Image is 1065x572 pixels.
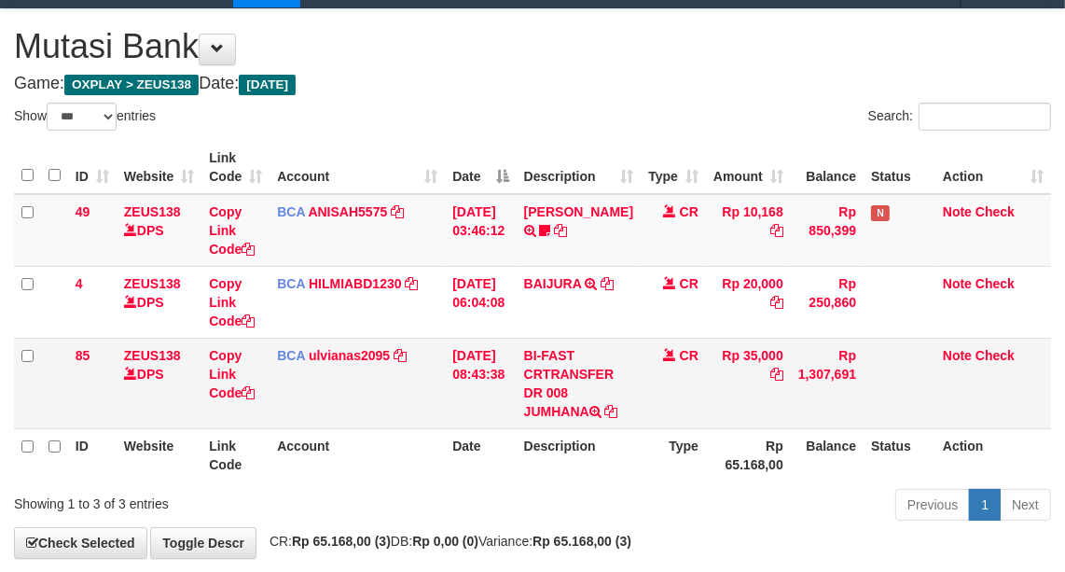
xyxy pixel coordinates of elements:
[47,103,117,131] select: Showentries
[308,204,387,219] a: ANISAH5575
[943,348,972,363] a: Note
[975,348,1015,363] a: Check
[445,428,516,481] th: Date
[680,276,698,291] span: CR
[524,276,582,291] a: BAIJURA
[124,348,181,363] a: ZEUS138
[791,428,864,481] th: Balance
[445,338,516,428] td: [DATE] 08:43:38
[517,141,641,194] th: Description: activate to sort column ascending
[68,141,117,194] th: ID: activate to sort column ascending
[791,194,864,267] td: Rp 850,399
[706,194,791,267] td: Rp 10,168
[935,428,1051,481] th: Action
[309,348,390,363] a: ulvianas2095
[680,348,698,363] span: CR
[270,141,445,194] th: Account: activate to sort column ascending
[770,367,783,382] a: Copy Rp 35,000 to clipboard
[124,204,181,219] a: ZEUS138
[1000,489,1051,521] a: Next
[14,75,1051,93] h4: Game: Date:
[706,338,791,428] td: Rp 35,000
[309,276,402,291] a: HILMIABD1230
[706,141,791,194] th: Amount: activate to sort column ascending
[117,428,201,481] th: Website
[201,141,270,194] th: Link Code: activate to sort column ascending
[641,141,706,194] th: Type: activate to sort column ascending
[770,295,783,310] a: Copy Rp 20,000 to clipboard
[64,75,199,95] span: OXPLAY > ZEUS138
[277,348,305,363] span: BCA
[864,141,935,194] th: Status
[150,527,256,559] a: Toggle Descr
[868,103,1051,131] label: Search:
[270,428,445,481] th: Account
[14,487,430,513] div: Showing 1 to 3 of 3 entries
[445,266,516,338] td: [DATE] 06:04:08
[394,348,407,363] a: Copy ulvianas2095 to clipboard
[864,428,935,481] th: Status
[117,266,201,338] td: DPS
[209,348,255,400] a: Copy Link Code
[975,276,1015,291] a: Check
[791,141,864,194] th: Balance
[680,204,698,219] span: CR
[76,204,90,219] span: 49
[601,276,614,291] a: Copy BAIJURA to clipboard
[391,204,404,219] a: Copy ANISAH5575 to clipboard
[706,266,791,338] td: Rp 20,000
[532,534,631,549] strong: Rp 65.168,00 (3)
[209,276,255,328] a: Copy Link Code
[871,205,890,221] span: Has Note
[770,223,783,238] a: Copy Rp 10,168 to clipboard
[445,141,516,194] th: Date: activate to sort column descending
[895,489,970,521] a: Previous
[919,103,1051,131] input: Search:
[943,276,972,291] a: Note
[641,428,706,481] th: Type
[445,194,516,267] td: [DATE] 03:46:12
[260,534,631,549] span: CR: DB: Variance:
[124,276,181,291] a: ZEUS138
[935,141,1051,194] th: Action: activate to sort column ascending
[239,75,296,95] span: [DATE]
[555,223,568,238] a: Copy INA PAUJANAH to clipboard
[117,338,201,428] td: DPS
[201,428,270,481] th: Link Code
[76,276,83,291] span: 4
[277,276,305,291] span: BCA
[524,204,633,219] a: [PERSON_NAME]
[209,204,255,257] a: Copy Link Code
[76,348,90,363] span: 85
[14,527,147,559] a: Check Selected
[117,141,201,194] th: Website: activate to sort column ascending
[117,194,201,267] td: DPS
[14,103,156,131] label: Show entries
[14,28,1051,65] h1: Mutasi Bank
[605,404,618,419] a: Copy BI-FAST CRTRANSFER DR 008 JUMHANA to clipboard
[412,534,478,549] strong: Rp 0,00 (0)
[791,266,864,338] td: Rp 250,860
[975,204,1015,219] a: Check
[517,428,641,481] th: Description
[706,428,791,481] th: Rp 65.168,00
[791,338,864,428] td: Rp 1,307,691
[68,428,117,481] th: ID
[292,534,391,549] strong: Rp 65.168,00 (3)
[969,489,1001,521] a: 1
[517,338,641,428] td: BI-FAST CRTRANSFER DR 008 JUMHANA
[405,276,418,291] a: Copy HILMIABD1230 to clipboard
[277,204,305,219] span: BCA
[943,204,972,219] a: Note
